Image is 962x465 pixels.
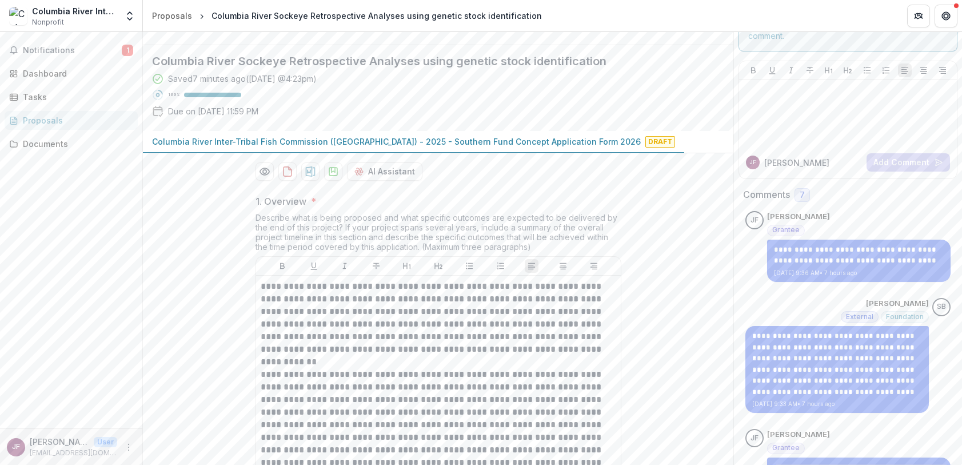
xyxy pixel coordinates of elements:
button: Heading 1 [400,259,414,273]
div: Jeff Fryer [751,435,759,442]
p: Due on [DATE] 11:59 PM [168,105,258,117]
span: Nonprofit [32,17,64,27]
span: Draft [645,136,675,148]
span: 1 [122,45,133,56]
button: Heading 2 [841,63,855,77]
button: Align Left [898,63,912,77]
button: Get Help [935,5,957,27]
button: Heading 2 [432,259,445,273]
p: [DATE] 9:33 AM • 7 hours ago [752,400,922,408]
button: Bold [747,63,760,77]
button: Heading 1 [822,63,836,77]
a: Tasks [5,88,138,106]
button: Preview cbce9120-cc03-4ba3-a8da-1f5ec398a096-0.pdf [256,162,274,181]
button: Open entity switcher [122,5,138,27]
p: [EMAIL_ADDRESS][DOMAIN_NAME] [30,448,117,458]
span: Grantee [772,444,800,452]
div: Jeff Fryer [751,217,759,224]
span: External [846,313,873,321]
button: Align Right [936,63,949,77]
a: Dashboard [5,64,138,83]
button: Ordered List [879,63,893,77]
p: 1. Overview [256,194,306,208]
div: Describe what is being proposed and what specific outcomes are expected to be delivered by the en... [256,213,621,256]
button: Italicize [784,63,798,77]
button: Italicize [338,259,352,273]
div: Jeff Fryer [12,443,20,451]
span: Grantee [772,226,800,234]
button: Align Center [556,259,570,273]
button: More [122,440,135,454]
button: Align Right [587,259,601,273]
button: Underline [765,63,779,77]
h2: Comments [743,189,790,200]
a: Proposals [5,111,138,130]
a: Documents [5,134,138,153]
div: Columbia River Sockeye Retrospective Analyses using genetic stock identification [211,10,542,22]
div: Tasks [23,91,129,103]
p: User [94,437,117,447]
div: Jeff Fryer [749,160,756,165]
button: Strike [803,63,817,77]
p: Columbia River Inter-Tribal Fish Commission ([GEOGRAPHIC_DATA]) - 2025 - Southern Fund Concept Ap... [152,136,641,148]
p: [PERSON_NAME] [866,298,929,309]
button: Add Comment [867,153,950,172]
button: Bullet List [462,259,476,273]
button: download-proposal [301,162,320,181]
div: Dashboard [23,67,129,80]
button: Bold [276,259,289,273]
button: download-proposal [278,162,297,181]
span: Notifications [23,46,122,55]
a: Proposals [147,7,197,24]
div: Proposals [152,10,192,22]
button: Bullet List [860,63,874,77]
div: Proposals [23,114,129,126]
button: download-proposal [324,162,342,181]
p: [PERSON_NAME] [767,429,830,440]
button: Align Center [917,63,931,77]
button: Underline [307,259,321,273]
span: Foundation [886,313,924,321]
span: 7 [800,190,805,200]
button: Partners [907,5,930,27]
button: Ordered List [494,259,508,273]
p: [PERSON_NAME] [764,157,829,169]
button: Align Left [525,259,538,273]
p: [PERSON_NAME] [767,211,830,222]
div: Sascha Bendt [937,303,946,311]
p: [PERSON_NAME] [30,436,89,448]
p: [DATE] 9:36 AM • 7 hours ago [774,269,944,277]
div: Documents [23,138,129,150]
div: Saved 7 minutes ago ( [DATE] @ 4:23pm ) [168,73,317,85]
button: AI Assistant [347,162,422,181]
button: Strike [369,259,383,273]
nav: breadcrumb [147,7,546,24]
p: 100 % [168,91,179,99]
h2: Columbia River Sockeye Retrospective Analyses using genetic stock identification [152,54,706,68]
img: Columbia River Inter-Tribal Fish Commission (Portland) [9,7,27,25]
div: Columbia River Inter-Tribal Fish Commission ([GEOGRAPHIC_DATA]) [32,5,117,17]
button: Notifications1 [5,41,138,59]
